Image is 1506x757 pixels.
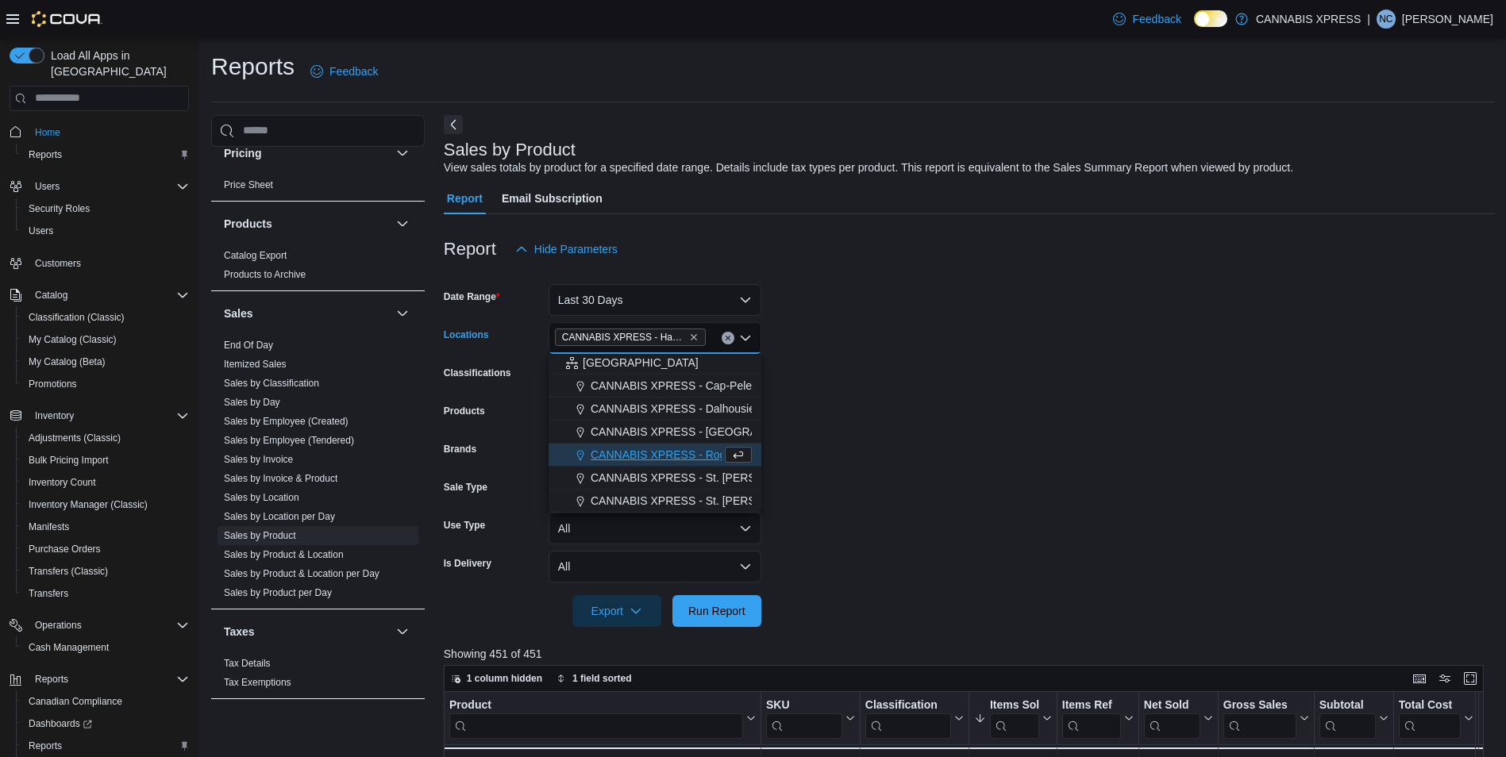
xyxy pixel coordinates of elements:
span: Price Sheet [224,179,273,191]
button: Subtotal [1319,697,1389,738]
span: Users [29,225,53,237]
span: Reports [29,670,189,689]
span: Home [29,122,189,142]
button: Transfers [16,582,195,605]
span: Load All Apps in [GEOGRAPHIC_DATA] [44,48,189,79]
div: Product [449,697,743,713]
span: Inventory Count [29,476,96,489]
a: Sales by Product & Location per Day [224,568,379,579]
button: Canadian Compliance [16,690,195,713]
div: Nathan Chan [1377,10,1396,29]
button: Security Roles [16,198,195,220]
label: Use Type [444,519,485,532]
a: Sales by Day [224,397,280,408]
span: Customers [29,253,189,273]
span: Sales by Product & Location per Day [224,567,379,580]
a: Classification (Classic) [22,308,131,327]
span: CANNABIS XPRESS - Hampton (Main Street) [555,329,706,346]
p: | [1367,10,1370,29]
span: Inventory Count [22,473,189,492]
span: Home [35,126,60,139]
span: Dashboards [22,714,189,733]
p: [PERSON_NAME] [1402,10,1493,29]
span: Reports [29,740,62,752]
label: Sale Type [444,481,487,494]
span: Sales by Day [224,396,280,409]
button: Items Ref [1062,697,1134,738]
button: Pricing [393,144,412,163]
span: Classification (Classic) [29,311,125,324]
button: CANNABIS XPRESS - Rogersville - (Rue Principale) [549,444,761,467]
span: My Catalog (Beta) [29,355,106,368]
div: Subtotal [1319,697,1376,713]
div: Gross Sales [1223,697,1296,713]
button: Net Sold [1144,697,1213,738]
a: Sales by Product per Day [224,587,332,598]
button: Export [572,595,661,627]
span: Reports [35,673,68,686]
span: Reports [22,145,189,164]
a: Tax Exemptions [224,677,291,688]
div: Total Cost [1399,697,1461,738]
span: Sales by Invoice & Product [224,472,337,485]
span: CANNABIS XPRESS - Hampton ([GEOGRAPHIC_DATA]) [562,329,686,345]
span: Cash Management [29,641,109,654]
label: Date Range [444,290,500,303]
label: Classifications [444,367,511,379]
label: Products [444,405,485,417]
a: Users [22,221,60,240]
a: Sales by Employee (Created) [224,416,349,427]
h1: Reports [211,51,295,83]
span: Transfers [29,587,68,600]
button: Enter fullscreen [1461,669,1480,688]
button: Taxes [224,624,390,640]
span: My Catalog (Classic) [29,333,117,346]
img: Cova [32,11,102,27]
button: CANNABIS XPRESS - Dalhousie ([PERSON_NAME][GEOGRAPHIC_DATA]) [549,398,761,421]
a: Catalog Export [224,250,287,261]
div: Items Sold [990,697,1039,738]
button: Remove CANNABIS XPRESS - Hampton (Main Street) from selection in this group [689,332,699,342]
span: Report [447,183,483,214]
a: Sales by Invoice [224,454,293,465]
span: Canadian Compliance [22,692,189,711]
a: Adjustments (Classic) [22,428,127,448]
label: Brands [444,443,476,455]
span: Sales by Location [224,491,299,504]
button: Sales [224,305,390,321]
a: Feedback [304,56,384,87]
span: Transfers [22,584,189,603]
span: Itemized Sales [224,358,287,371]
a: Inventory Manager (Classic) [22,495,154,514]
button: My Catalog (Classic) [16,329,195,351]
div: Gross Sales [1223,697,1296,738]
button: Operations [3,614,195,636]
span: Sales by Employee (Created) [224,415,349,428]
button: Bulk Pricing Import [16,449,195,471]
span: Manifests [29,521,69,533]
button: Product [449,697,756,738]
span: Sales by Classification [224,377,319,390]
h3: Sales [224,305,253,321]
span: End Of Day [224,339,273,352]
span: Users [29,177,189,196]
span: Feedback [1132,11,1181,27]
button: Cash Management [16,636,195,659]
span: Catalog [35,289,67,302]
span: Reports [22,736,189,755]
button: SKU [766,697,855,738]
span: My Catalog (Beta) [22,352,189,371]
a: My Catalog (Beta) [22,352,112,371]
button: Keyboard shortcuts [1410,669,1429,688]
span: Sales by Location per Day [224,510,335,523]
button: Home [3,121,195,144]
a: Cash Management [22,638,115,657]
div: Total Cost [1399,697,1461,713]
a: Reports [22,145,68,164]
span: CANNABIS XPRESS - Cap-Pele ([GEOGRAPHIC_DATA]) [591,378,878,394]
button: Purchase Orders [16,538,195,560]
button: Run Report [672,595,761,627]
a: Dashboards [22,714,98,733]
button: Users [29,177,66,196]
button: Last 30 Days [549,284,761,316]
